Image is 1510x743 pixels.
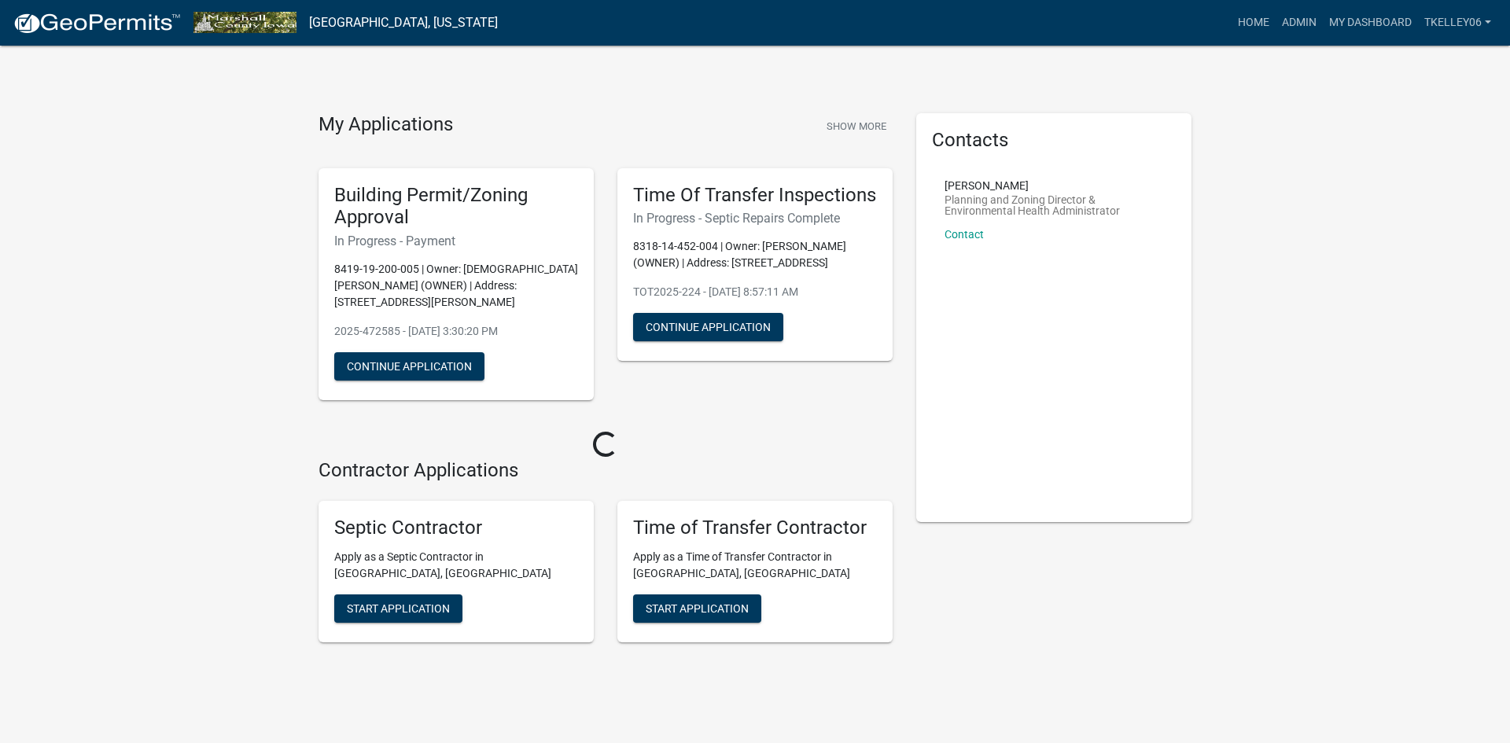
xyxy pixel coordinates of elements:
p: 2025-472585 - [DATE] 3:30:20 PM [334,323,578,340]
button: Show More [820,113,893,139]
h4: Contractor Applications [319,459,893,482]
h5: Building Permit/Zoning Approval [334,184,578,230]
button: Continue Application [633,313,783,341]
h5: Time Of Transfer Inspections [633,184,877,207]
p: [PERSON_NAME] [945,180,1163,191]
wm-workflow-list-section: Contractor Applications [319,459,893,655]
p: 8419-19-200-005 | Owner: [DEMOGRAPHIC_DATA][PERSON_NAME] (OWNER) | Address: [STREET_ADDRESS][PERS... [334,261,578,311]
button: Start Application [334,594,462,623]
a: Admin [1276,8,1323,38]
a: My Dashboard [1323,8,1418,38]
h5: Time of Transfer Contractor [633,517,877,539]
button: Start Application [633,594,761,623]
img: Marshall County, Iowa [193,12,296,33]
p: Apply as a Septic Contractor in [GEOGRAPHIC_DATA], [GEOGRAPHIC_DATA] [334,549,578,582]
a: [GEOGRAPHIC_DATA], [US_STATE] [309,9,498,36]
span: Start Application [347,601,450,614]
h5: Contacts [932,129,1176,152]
p: 8318-14-452-004 | Owner: [PERSON_NAME] (OWNER) | Address: [STREET_ADDRESS] [633,238,877,271]
h4: My Applications [319,113,453,137]
a: Tkelley06 [1418,8,1497,38]
a: Home [1232,8,1276,38]
a: Contact [945,228,984,241]
p: Planning and Zoning Director & Environmental Health Administrator [945,194,1163,216]
h5: Septic Contractor [334,517,578,539]
p: Apply as a Time of Transfer Contractor in [GEOGRAPHIC_DATA], [GEOGRAPHIC_DATA] [633,549,877,582]
span: Start Application [646,601,749,614]
h6: In Progress - Payment [334,234,578,248]
button: Continue Application [334,352,484,381]
p: TOT2025-224 - [DATE] 8:57:11 AM [633,284,877,300]
h6: In Progress - Septic Repairs Complete [633,211,877,226]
